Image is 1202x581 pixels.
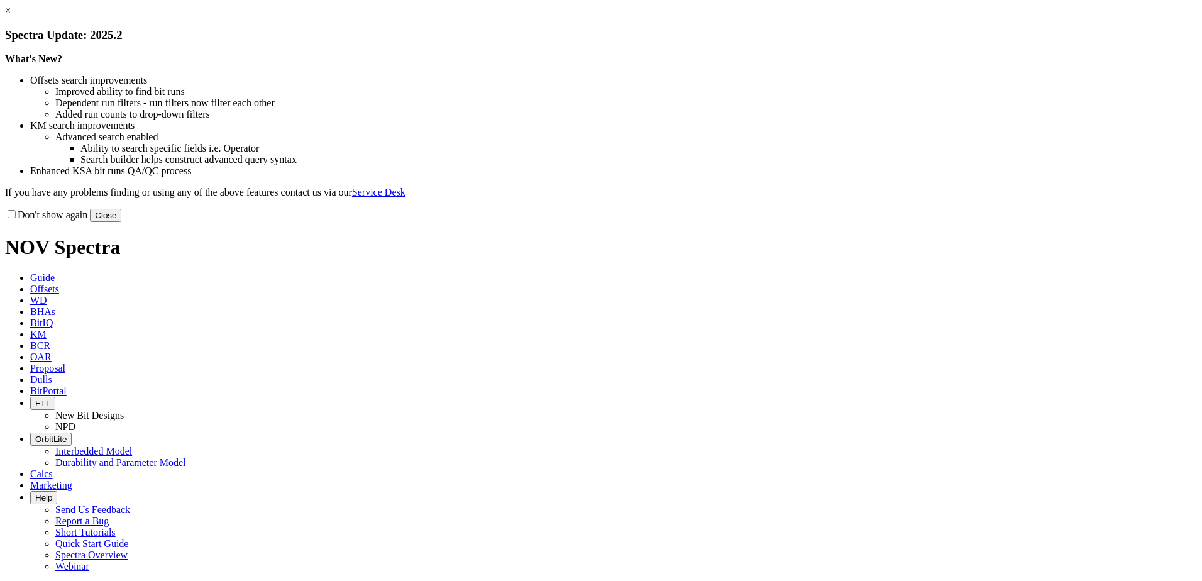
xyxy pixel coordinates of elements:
strong: What's New? [5,53,62,64]
a: Webinar [55,561,89,572]
span: Proposal [30,363,65,373]
a: Report a Bug [55,516,109,526]
li: Ability to search specific fields i.e. Operator [80,143,1197,154]
li: KM search improvements [30,120,1197,131]
input: Don't show again [8,210,16,218]
span: Marketing [30,480,72,490]
a: Send Us Feedback [55,504,130,515]
span: FTT [35,399,50,408]
a: × [5,5,11,16]
a: Service Desk [352,187,405,197]
label: Don't show again [5,209,87,220]
span: BitIQ [30,318,53,328]
p: If you have any problems finding or using any of the above features contact us via our [5,187,1197,198]
li: Enhanced KSA bit runs QA/QC process [30,165,1197,177]
span: Help [35,493,52,502]
a: New Bit Designs [55,410,124,421]
span: BitPortal [30,385,67,396]
span: BHAs [30,306,55,317]
li: Offsets search improvements [30,75,1197,86]
a: NPD [55,421,75,432]
span: BCR [30,340,50,351]
span: Offsets [30,284,59,294]
span: Calcs [30,468,53,479]
li: Advanced search enabled [55,131,1197,143]
a: Short Tutorials [55,527,116,538]
a: Durability and Parameter Model [55,457,186,468]
button: Close [90,209,121,222]
h1: NOV Spectra [5,236,1197,259]
span: Dulls [30,374,52,385]
li: Added run counts to drop-down filters [55,109,1197,120]
span: OAR [30,351,52,362]
h3: Spectra Update: 2025.2 [5,28,1197,42]
span: KM [30,329,47,340]
span: WD [30,295,47,306]
a: Quick Start Guide [55,538,128,549]
li: Search builder helps construct advanced query syntax [80,154,1197,165]
li: Dependent run filters - run filters now filter each other [55,97,1197,109]
span: Guide [30,272,55,283]
li: Improved ability to find bit runs [55,86,1197,97]
a: Interbedded Model [55,446,132,456]
span: OrbitLite [35,434,67,444]
a: Spectra Overview [55,550,128,560]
